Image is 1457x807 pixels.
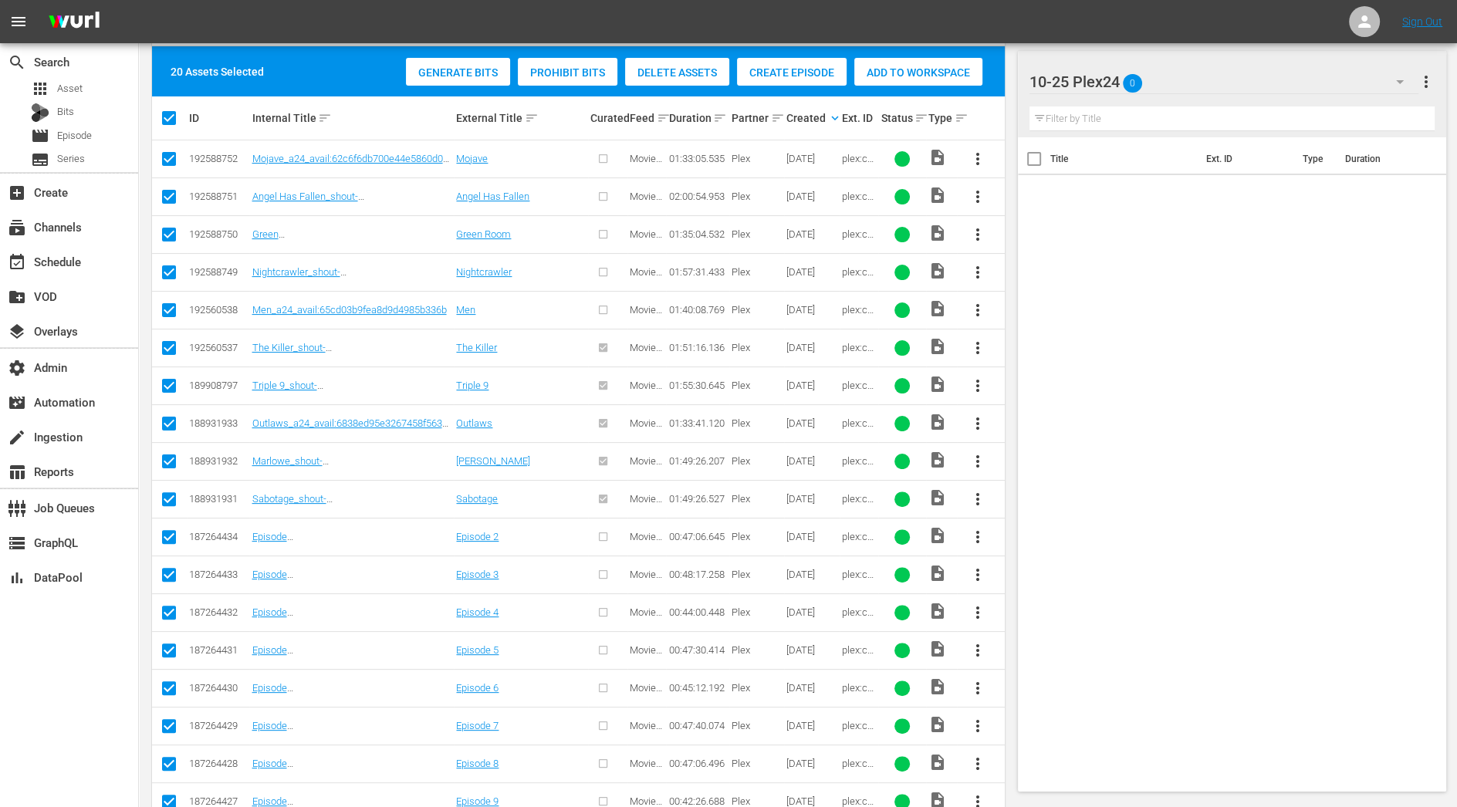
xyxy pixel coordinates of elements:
[959,367,996,404] button: more_vert
[854,66,982,79] span: Add to Workspace
[786,606,837,618] div: [DATE]
[842,228,876,298] span: plex:canonical:5d776b5aad5437001f79c990
[630,455,662,501] span: Movies and Shows Feed
[732,109,782,127] div: Partner
[786,795,837,807] div: [DATE]
[959,405,996,442] button: more_vert
[456,342,497,353] a: The Killer
[969,641,987,660] span: more_vert
[842,266,876,336] span: plex:canonical:5d776a827a53e9001e707430
[842,569,876,638] span: plex:canonical:65203e17cba6bec8f76b5276
[625,66,729,79] span: Delete Assets
[842,606,876,676] span: plex:canonical:65203e17cba6bec8f76b5275
[842,191,876,260] span: plex:canonical:5d776c8523d5a3001f51c624
[456,228,511,240] a: Green Room
[732,758,750,769] span: Plex
[252,266,438,289] a: Nightcrawler_shout-factory_avail:6542a3d26cd21e39a583cd06
[1197,137,1293,181] th: Ext. ID
[928,337,947,356] span: Video
[252,342,438,365] a: The Killer_shout-factory_avail:6887e18c3349d61aee6509a5
[8,184,26,202] span: Create
[786,682,837,694] div: [DATE]
[456,493,498,505] a: Sabotage
[881,109,923,127] div: Status
[786,266,837,278] div: [DATE]
[630,531,662,577] span: Movies and Shows Feed
[842,644,876,714] span: plex:canonical:65203e17cba6bec8f76b5274
[737,58,847,86] button: Create Episode
[189,720,247,731] div: 187264429
[969,490,987,508] span: more_vert
[318,111,332,125] span: sort
[252,720,451,755] a: Episode 7_cisneros_avail:657495672bbd15c2579a9a58
[8,393,26,412] span: Automation
[456,153,488,164] a: Mojave
[456,795,499,807] a: Episode 9
[959,254,996,291] button: more_vert
[668,304,726,316] div: 01:40:08.769
[959,745,996,782] button: more_vert
[854,58,982,86] button: Add to Workspace
[959,140,996,177] button: more_vert
[8,569,26,587] span: DataPool
[842,112,877,124] div: Ext. ID
[732,380,750,391] span: Plex
[668,795,726,807] div: 00:42:26.688
[189,342,247,353] div: 192560537
[31,127,49,145] span: Episode
[252,758,449,781] a: Episode 8_cisneros_avail:657495a3324df4f217b17c1f
[630,758,662,804] span: Movies and Shows Feed
[668,606,726,618] div: 00:44:00.448
[959,670,996,707] button: more_vert
[928,262,947,280] span: Video
[1293,137,1335,181] th: Type
[189,266,247,278] div: 192588749
[1335,137,1428,181] th: Duration
[786,228,837,240] div: [DATE]
[732,266,750,278] span: Plex
[842,304,876,373] span: plex:canonical:5fed11260a708b002d1431be
[771,111,785,125] span: sort
[630,606,662,653] span: Movies and Shows Feed
[37,4,111,40] img: ans4CAIJ8jUAAAAAAAAAAAAAAAAAAAAAAAAgQb4GAAAAAAAAAAAAAAAAAAAAAAAAJMjXAAAAAAAAAAAAAAAAAAAAAAAAgAT5G...
[252,417,448,441] a: Outlaws_a24_avail:6838ed95e3267458f56395ad
[969,603,987,622] span: more_vert
[959,216,996,253] button: more_vert
[732,644,750,656] span: Plex
[732,795,750,807] span: Plex
[189,531,247,542] div: 187264434
[786,720,837,731] div: [DATE]
[31,79,49,98] span: Asset
[630,266,662,312] span: Movies and Shows Feed
[406,58,510,86] button: Generate Bits
[630,380,662,426] span: Movies and Shows Feed
[786,191,837,202] div: [DATE]
[252,493,436,516] a: Sabotage_shout-factory_avail:688286ce07584dfb93a04789
[456,569,499,580] a: Episode 3
[969,150,987,168] span: more_vert
[668,380,726,391] div: 01:55:30.645
[252,682,448,717] a: Episode 6_cisneros_avail:6574949bc3fa08e0c6ae5818
[456,531,499,542] a: Episode 2
[252,569,451,603] a: Episode 3_cisneros_avail:657495e51c5134e8d23a33d3
[189,569,247,580] div: 187264433
[252,380,434,403] a: Triple 9_shout-factory_avail:6892763fcd8e3d01c9d195f1
[630,228,662,275] span: Movies and Shows Feed
[8,53,26,72] span: Search
[732,191,750,202] span: Plex
[57,104,74,120] span: Bits
[959,556,996,593] button: more_vert
[959,707,996,745] button: more_vert
[842,531,876,600] span: plex:canonical:65203e17cba6bec8f76b5277
[786,153,837,164] div: [DATE]
[8,288,26,306] span: VOD
[959,178,996,215] button: more_vert
[518,66,617,79] span: Prohibit Bits
[828,111,842,125] span: keyboard_arrow_down
[252,644,448,679] a: Episode 5_cisneros_avail:65749564d2b0be8897c654f3
[955,111,969,125] span: sort
[657,111,671,125] span: sort
[1416,63,1435,100] button: more_vert
[171,64,264,79] div: 20 Assets Selected
[630,304,662,350] span: Movies and Shows Feed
